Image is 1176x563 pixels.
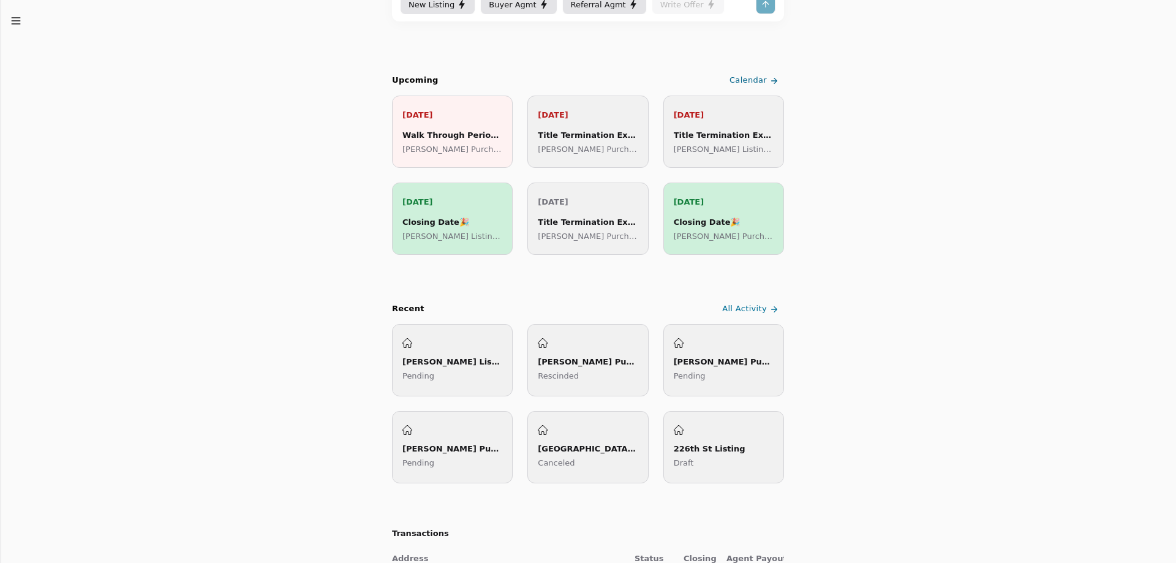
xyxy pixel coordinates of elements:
[527,324,648,396] a: [PERSON_NAME] Purchase ([PERSON_NAME][GEOGRAPHIC_DATA])Rescinded
[402,230,502,243] p: [PERSON_NAME] Listing ([GEOGRAPHIC_DATA])
[402,369,502,382] p: Pending
[729,74,767,87] span: Calendar
[538,369,638,382] p: Rescinded
[663,183,784,255] a: [DATE]Closing Date🎉[PERSON_NAME] Purchase ([GEOGRAPHIC_DATA])
[402,442,502,455] div: [PERSON_NAME] Purchase ([GEOGRAPHIC_DATA])
[674,369,774,382] p: Pending
[392,96,513,168] a: [DATE]Walk Through Period Begins[PERSON_NAME] Purchase ([GEOGRAPHIC_DATA])
[674,108,774,121] p: [DATE]
[663,411,784,483] a: 226th St ListingDraft
[402,143,502,156] p: [PERSON_NAME] Purchase ([GEOGRAPHIC_DATA])
[402,108,502,121] p: [DATE]
[402,195,502,208] p: [DATE]
[720,299,784,319] a: All Activity
[674,143,774,156] p: [PERSON_NAME] Listing ([GEOGRAPHIC_DATA])
[527,411,648,483] a: [GEOGRAPHIC_DATA] ListingCanceled
[392,74,439,87] h2: Upcoming
[674,216,774,229] div: Closing Date 🎉
[392,411,513,483] a: [PERSON_NAME] Purchase ([GEOGRAPHIC_DATA])Pending
[538,355,638,368] div: [PERSON_NAME] Purchase ([PERSON_NAME][GEOGRAPHIC_DATA])
[538,216,638,229] div: Title Termination Expires
[538,442,638,455] div: [GEOGRAPHIC_DATA] Listing
[674,456,774,469] p: Draft
[538,230,638,243] p: [PERSON_NAME] Purchase ([GEOGRAPHIC_DATA])
[674,355,774,368] div: [PERSON_NAME] Purchase ([GEOGRAPHIC_DATA])
[527,183,648,255] a: [DATE]Title Termination Expires[PERSON_NAME] Purchase ([GEOGRAPHIC_DATA])
[392,324,513,396] a: [PERSON_NAME] Listing ([GEOGRAPHIC_DATA])Pending
[538,195,638,208] p: [DATE]
[538,456,638,469] p: Canceled
[538,129,638,142] div: Title Termination Expires
[527,96,648,168] a: [DATE]Title Termination Expires[PERSON_NAME] Purchase ([GEOGRAPHIC_DATA])
[538,108,638,121] p: [DATE]
[392,527,784,540] h2: Transactions
[722,303,767,316] span: All Activity
[402,355,502,368] div: [PERSON_NAME] Listing ([GEOGRAPHIC_DATA])
[402,456,502,469] p: Pending
[674,129,774,142] div: Title Termination Expires
[663,96,784,168] a: [DATE]Title Termination Expires[PERSON_NAME] Listing ([GEOGRAPHIC_DATA])
[392,303,424,316] div: Recent
[727,70,784,91] a: Calendar
[402,216,502,229] div: Closing Date 🎉
[538,143,638,156] p: [PERSON_NAME] Purchase ([GEOGRAPHIC_DATA])
[674,230,774,243] p: [PERSON_NAME] Purchase ([GEOGRAPHIC_DATA])
[663,324,784,396] a: [PERSON_NAME] Purchase ([GEOGRAPHIC_DATA])Pending
[674,195,774,208] p: [DATE]
[674,442,774,455] div: 226th St Listing
[402,129,502,142] div: Walk Through Period Begins
[392,183,513,255] a: [DATE]Closing Date🎉[PERSON_NAME] Listing ([GEOGRAPHIC_DATA])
